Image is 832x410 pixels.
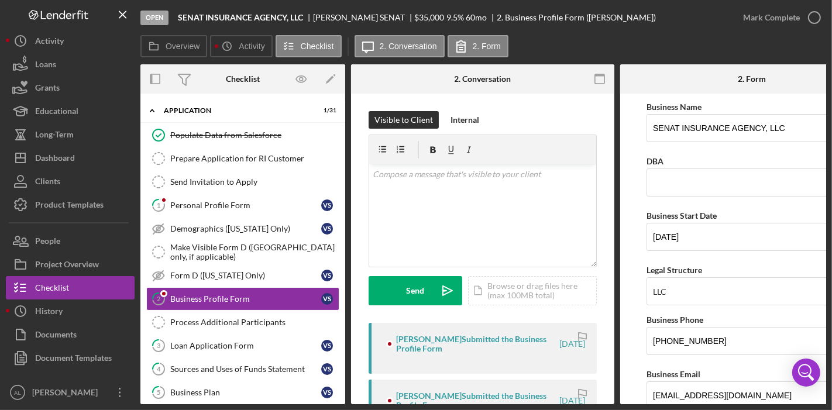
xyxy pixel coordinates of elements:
[731,6,826,29] button: Mark Complete
[178,13,303,22] b: SENAT INSURANCE AGENCY, LLC
[6,99,135,123] button: Educational
[6,76,135,99] button: Grants
[164,107,307,114] div: Application
[6,146,135,170] button: Dashboard
[35,29,64,56] div: Activity
[146,240,339,264] a: Make Visible Form D ([GEOGRAPHIC_DATA] only, if applicable)
[559,396,585,405] time: 2025-04-25 14:45
[146,170,339,194] a: Send Invitation to Apply
[448,35,508,57] button: 2. Form
[321,199,333,211] div: V S
[6,253,135,276] button: Project Overview
[170,224,321,233] div: Demographics ([US_STATE] Only)
[355,35,445,57] button: 2. Conversation
[738,74,766,84] div: 2. Form
[170,201,321,210] div: Personal Profile Form
[6,170,135,193] button: Clients
[396,391,558,410] div: [PERSON_NAME] Submitted the Business Profile Form
[6,346,135,370] button: Document Templates
[35,346,112,373] div: Document Templates
[35,76,60,102] div: Grants
[146,334,339,357] a: 3Loan Application FormVS
[6,229,135,253] a: People
[321,293,333,305] div: V S
[6,53,135,76] button: Loans
[6,299,135,323] button: History
[6,29,135,53] button: Activity
[497,13,656,22] div: 2. Business Profile Form ([PERSON_NAME])
[6,276,135,299] button: Checklist
[321,223,333,235] div: V S
[743,6,800,29] div: Mark Complete
[170,388,321,397] div: Business Plan
[170,294,321,304] div: Business Profile Form
[445,111,485,129] button: Internal
[29,381,105,407] div: [PERSON_NAME]
[146,311,339,334] a: Process Additional Participants
[647,211,717,220] label: Business Start Date
[276,35,342,57] button: Checklist
[146,147,339,170] a: Prepare Application for RI Customer
[559,339,585,349] time: 2025-04-25 15:13
[35,253,99,279] div: Project Overview
[170,130,339,140] div: Populate Data from Salesforce
[396,335,558,353] div: [PERSON_NAME] Submitted the Business Profile Form
[313,13,415,22] div: [PERSON_NAME] SENAT
[321,340,333,352] div: V S
[321,270,333,281] div: V S
[146,264,339,287] a: Form D ([US_STATE] Only)VS
[146,287,339,311] a: 2Business Profile FormVS
[6,381,135,404] button: AL[PERSON_NAME]
[6,123,135,146] button: Long-Term
[792,359,820,387] div: Open Intercom Messenger
[170,341,321,350] div: Loan Application Form
[451,111,479,129] div: Internal
[35,193,104,219] div: Product Templates
[157,342,160,349] tspan: 3
[157,201,160,209] tspan: 1
[35,299,63,326] div: History
[647,315,703,325] label: Business Phone
[647,102,702,112] label: Business Name
[321,387,333,398] div: V S
[455,74,511,84] div: 2. Conversation
[157,388,160,396] tspan: 5
[35,53,56,79] div: Loans
[301,42,334,51] label: Checklist
[380,42,437,51] label: 2. Conversation
[35,123,74,149] div: Long-Term
[35,323,77,349] div: Documents
[170,243,339,261] div: Make Visible Form D ([GEOGRAPHIC_DATA] only, if applicable)
[14,390,21,396] text: AL
[210,35,272,57] button: Activity
[146,381,339,404] a: 5Business PlanVS
[170,177,339,187] div: Send Invitation to Apply
[6,193,135,216] button: Product Templates
[157,365,161,373] tspan: 4
[653,287,666,297] div: LLC
[35,170,60,196] div: Clients
[226,74,260,84] div: Checklist
[407,276,425,305] div: Send
[170,154,339,163] div: Prepare Application for RI Customer
[170,318,339,327] div: Process Additional Participants
[35,99,78,126] div: Educational
[315,107,336,114] div: 1 / 31
[35,229,60,256] div: People
[6,323,135,346] button: Documents
[170,364,321,374] div: Sources and Uses of Funds Statement
[369,111,439,129] button: Visible to Client
[466,13,487,22] div: 60 mo
[146,217,339,240] a: Demographics ([US_STATE] Only)VS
